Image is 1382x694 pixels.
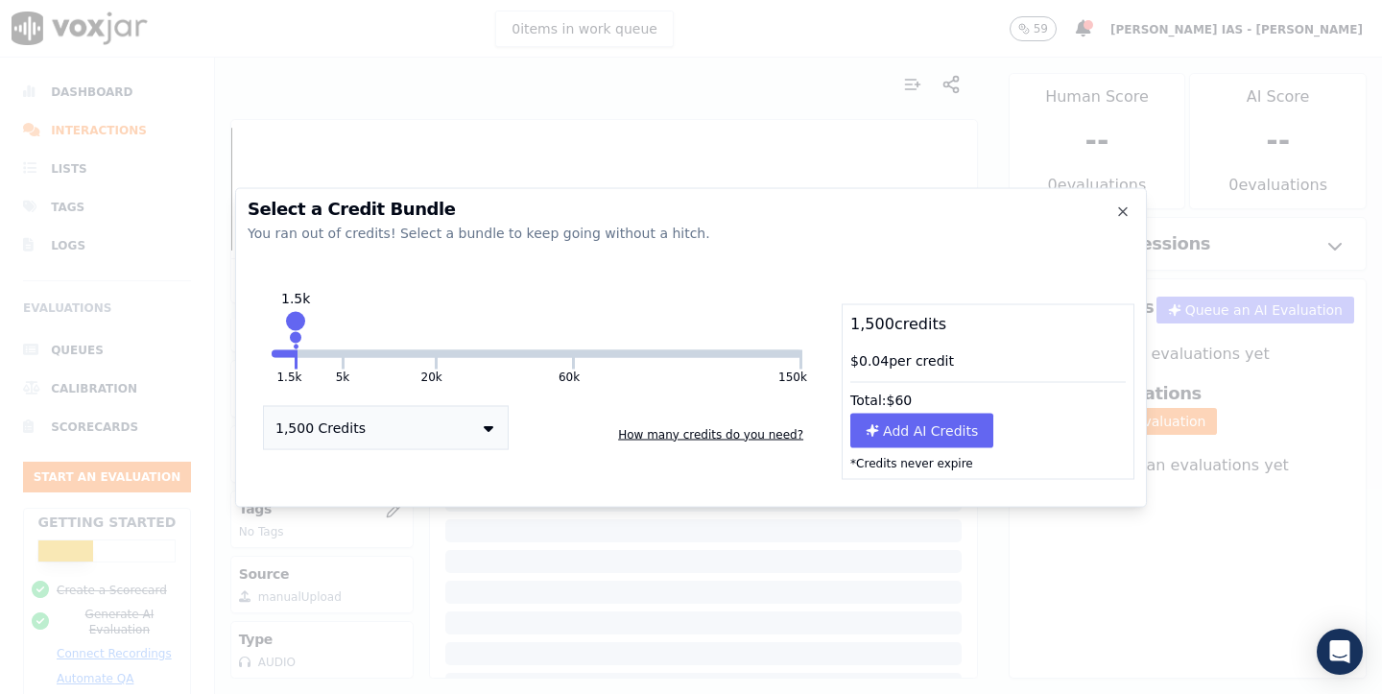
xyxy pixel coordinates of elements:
div: 1.5k [281,288,310,307]
button: 60k [559,369,580,384]
button: 150k [575,349,799,357]
h2: Select a Credit Bundle [248,200,1134,217]
button: 5k [298,349,343,357]
div: Total: $ 60 [843,377,1133,413]
button: 1.5k [272,349,294,357]
button: 20k [421,369,442,384]
div: $ 0.04 per credit [843,343,1133,377]
button: 20k [345,349,435,357]
button: 60k [438,349,572,357]
p: *Credits never expire [843,447,1133,478]
div: 1,500 credits [843,304,1133,343]
button: 1,500 Credits [263,405,509,449]
button: 1.5k [276,369,301,384]
div: Open Intercom Messenger [1317,629,1363,675]
button: 5k [336,369,350,384]
button: How many credits do you need? [610,419,811,449]
div: You ran out of credits! Select a bundle to keep going without a hitch. [248,223,1134,242]
button: 150k [778,369,807,384]
button: Add AI Credits [850,413,993,447]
